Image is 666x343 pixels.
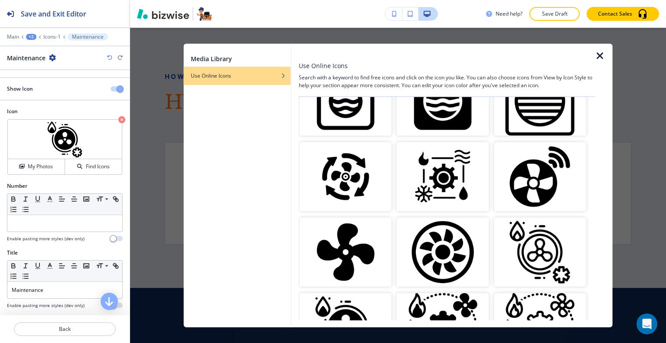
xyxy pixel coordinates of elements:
h2: Media Library [191,54,232,63]
h4: Use Online Icons [191,72,231,79]
button: Maintenance [68,33,108,40]
h2: Show Icon [7,85,33,93]
button: My Photos [8,159,65,174]
div: My PhotosFind Icons [7,119,123,175]
button: Use Online Icons [184,66,291,85]
h4: Find Icons [86,163,110,170]
div: Open Intercom Messenger [637,314,657,334]
button: Find Icons [65,159,122,174]
img: Your Logo [197,7,212,21]
h2: Number [7,182,27,190]
button: Icons-1 [43,34,61,40]
h4: Enable pasting more styles (dev only) [7,235,85,242]
p: Maintenance [12,286,118,294]
p: Maintenance [72,34,104,40]
h2: Maintenance [7,53,46,62]
h4: My Photos [28,163,53,170]
p: Back [15,325,115,333]
button: Main [7,34,19,40]
h3: Use Online Icons [299,61,348,70]
button: Back [14,322,116,336]
button: Contact Sales [587,7,659,21]
p: Save Draft [541,10,568,18]
button: Save Draft [529,7,580,21]
h2: Save and Exit Editor [21,9,86,19]
img: Bizwise Logo [137,9,189,19]
h2: Icon [7,108,123,115]
h4: Enable pasting more styles (dev only) [7,302,85,309]
button: +2 [26,34,36,40]
p: Contact Sales [598,10,632,18]
h2: Title [7,249,18,257]
h4: Search with a keyword to find free icons and click on the icon you like. You can also choose icon... [299,73,595,89]
h3: Need help? [496,10,522,18]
